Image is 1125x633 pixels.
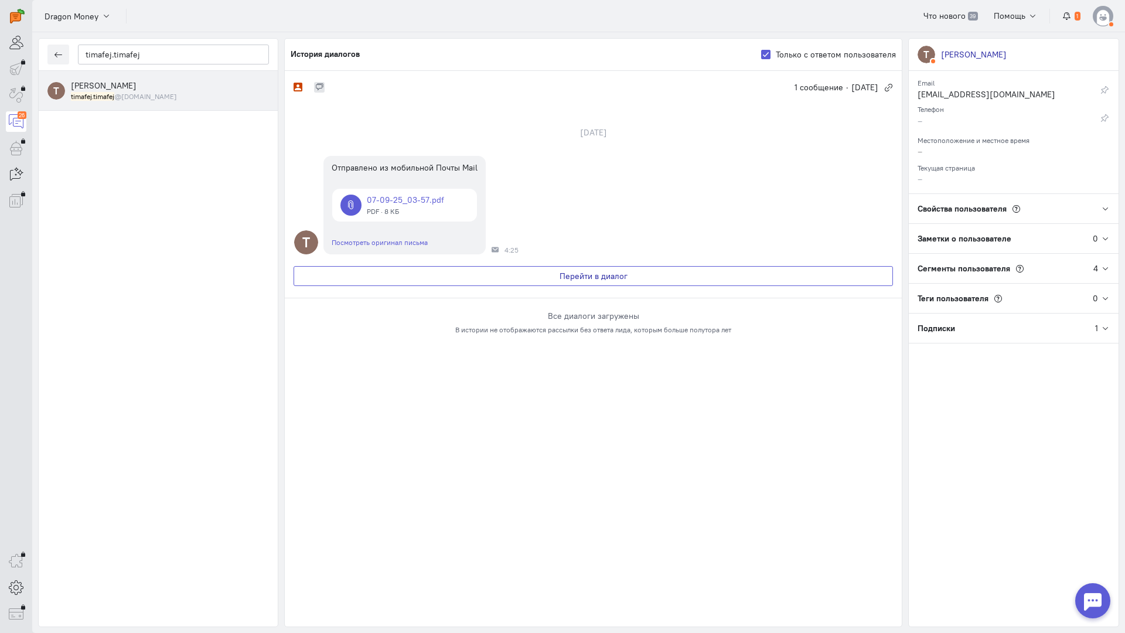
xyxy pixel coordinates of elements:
mark: timafej.timafej [71,92,114,101]
div: Заметки о пользователе [909,224,1093,253]
span: · [846,81,848,93]
button: Dragon Money [38,5,117,26]
div: Подписки [909,314,1095,343]
text: Т [53,84,59,97]
a: Что нового 39 [917,6,984,26]
div: 0 [1093,233,1098,244]
div: Текущая страница [918,160,1110,173]
span: 1 сообщение [795,81,843,93]
label: Только с ответом пользователя [776,49,896,60]
div: В истории не отображаются рассылки без ответа лида, которым больше полутора лет [294,325,893,335]
small: Телефон [918,102,944,114]
h5: История диалогов [291,50,360,59]
div: Местоположение и местное время [918,132,1110,145]
small: Email [918,76,935,87]
button: Перейти в диалог [294,266,893,286]
span: Тимафей Тимафей [71,80,137,91]
span: Свойства пользователя [918,203,1007,214]
text: Т [923,48,929,60]
span: Что нового [923,11,966,21]
div: [PERSON_NAME] [941,49,1007,60]
span: – [918,173,922,184]
div: Отправлено из мобильной Почты Mail [332,162,478,173]
img: carrot-quest.svg [10,9,25,23]
span: Dragon Money [45,11,98,22]
div: [EMAIL_ADDRESS][DOMAIN_NAME] [918,89,1082,103]
span: – [918,146,922,156]
div: 0 [1093,292,1098,304]
div: 4 [1093,263,1098,274]
button: Помощь [987,6,1044,26]
span: Сегменты пользователя [918,263,1010,274]
span: Теги пользователя [918,293,988,304]
div: Все диалоги загружены [294,310,893,322]
span: 4:25 [504,246,519,254]
div: [DATE] [567,124,620,141]
span: 1 [1075,12,1080,21]
a: Посмотреть оригинал письма [332,238,428,247]
input: Поиск по имени, почте, телефону [78,45,269,64]
a: 26 [6,111,26,132]
small: timafej.timafej@bk.ru [71,91,177,101]
text: Т [302,234,310,251]
span: 39 [968,12,978,21]
div: 1 [1095,322,1098,334]
button: 1 [1056,6,1087,26]
span: Помощь [994,11,1025,21]
img: default-v4.png [1093,6,1113,26]
span: [DATE] [851,81,878,93]
div: 26 [18,111,26,119]
div: – [918,115,1082,130]
div: Почта [492,246,499,253]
